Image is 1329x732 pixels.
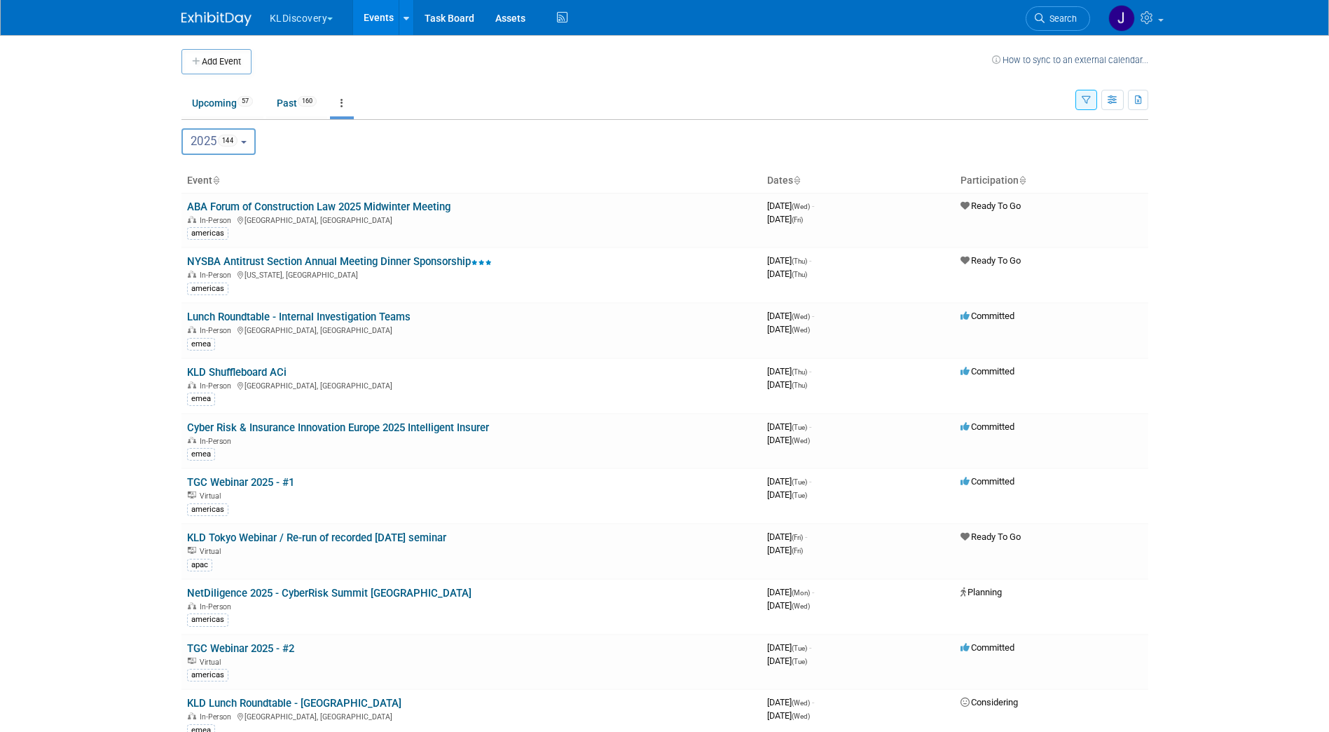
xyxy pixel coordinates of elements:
img: Virtual Event [188,658,196,665]
img: Virtual Event [188,547,196,554]
span: In-Person [200,602,235,611]
th: Event [181,169,762,193]
img: In-Person Event [188,381,196,388]
span: (Wed) [792,437,810,445]
div: [GEOGRAPHIC_DATA], [GEOGRAPHIC_DATA] [187,324,756,335]
span: 2025 [191,134,238,148]
div: americas [187,227,228,240]
span: (Fri) [792,534,803,541]
span: Committed [960,421,1014,432]
span: In-Person [200,437,235,446]
span: (Wed) [792,602,810,610]
span: - [809,366,811,377]
span: In-Person [200,271,235,280]
th: Participation [955,169,1148,193]
span: (Tue) [792,658,807,665]
img: In-Person Event [188,602,196,609]
div: emea [187,448,215,461]
span: Committed [960,366,1014,377]
span: [DATE] [767,379,807,390]
span: (Wed) [792,203,810,210]
span: Search [1045,13,1077,24]
span: Ready To Go [960,531,1021,542]
span: (Thu) [792,271,807,278]
span: [DATE] [767,489,807,500]
a: NYSBA Antitrust Section Annual Meeting Dinner Sponsorship [187,255,492,268]
div: emea [187,338,215,351]
span: - [812,311,814,321]
span: (Mon) [792,589,810,597]
div: emea [187,393,215,405]
span: [DATE] [767,255,811,266]
span: Planning [960,587,1002,597]
span: [DATE] [767,269,807,279]
span: - [809,642,811,653]
a: KLD Shuffleboard ACi [187,366,287,379]
span: (Tue) [792,644,807,652]
span: [DATE] [767,545,803,555]
span: Ready To Go [960,255,1021,266]
img: In-Person Event [188,216,196,223]
span: [DATE] [767,214,803,224]
span: (Thu) [792,381,807,389]
span: (Thu) [792,368,807,376]
div: americas [187,283,228,295]
span: 57 [237,96,253,107]
span: (Wed) [792,313,810,320]
span: [DATE] [767,531,807,542]
a: ABA Forum of Construction Law 2025 Midwinter Meeting [187,201,450,213]
a: Search [1026,6,1090,31]
span: Virtual [200,492,225,501]
a: Lunch Roundtable - Internal Investigation Teams [187,311,411,323]
span: Ready To Go [960,201,1021,211]
span: [DATE] [767,421,811,432]
span: - [809,255,811,266]
span: - [812,587,814,597]
span: - [809,421,811,432]
span: (Wed) [792,699,810,707]
span: (Wed) [792,712,810,720]
span: Virtual [200,547,225,556]
a: Sort by Start Date [793,175,800,186]
span: (Tue) [792,478,807,486]
div: americas [187,614,228,626]
span: [DATE] [767,311,814,321]
span: 160 [298,96,317,107]
span: (Thu) [792,257,807,265]
span: - [812,201,814,211]
div: [GEOGRAPHIC_DATA], [GEOGRAPHIC_DATA] [187,214,756,225]
span: 144 [218,135,238,147]
img: Virtual Event [188,492,196,499]
a: TGC Webinar 2025 - #2 [187,642,294,655]
div: [GEOGRAPHIC_DATA], [GEOGRAPHIC_DATA] [187,379,756,391]
span: - [805,531,807,542]
a: NetDiligence 2025 - CyberRisk Summit [GEOGRAPHIC_DATA] [187,587,471,599]
button: Add Event [181,49,252,74]
a: KLD Lunch Roundtable - [GEOGRAPHIC_DATA] [187,697,401,710]
a: Upcoming57 [181,90,263,116]
span: Virtual [200,658,225,667]
img: Jaclyn Lee [1108,5,1135,32]
span: [DATE] [767,476,811,487]
span: Committed [960,642,1014,653]
span: (Fri) [792,216,803,224]
span: Considering [960,697,1018,707]
img: In-Person Event [188,437,196,444]
span: (Tue) [792,492,807,499]
span: Committed [960,476,1014,487]
span: In-Person [200,216,235,225]
span: [DATE] [767,642,811,653]
a: KLD Tokyo Webinar / Re-run of recorded [DATE] seminar [187,531,446,544]
div: americas [187,503,228,516]
div: apac [187,559,212,571]
img: In-Person Event [188,712,196,719]
span: [DATE] [767,324,810,334]
a: Sort by Participation Type [1019,175,1026,186]
span: (Wed) [792,326,810,334]
span: [DATE] [767,435,810,445]
span: In-Person [200,712,235,721]
span: [DATE] [767,656,807,666]
span: [DATE] [767,366,811,377]
div: americas [187,669,228,682]
span: [DATE] [767,600,810,611]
